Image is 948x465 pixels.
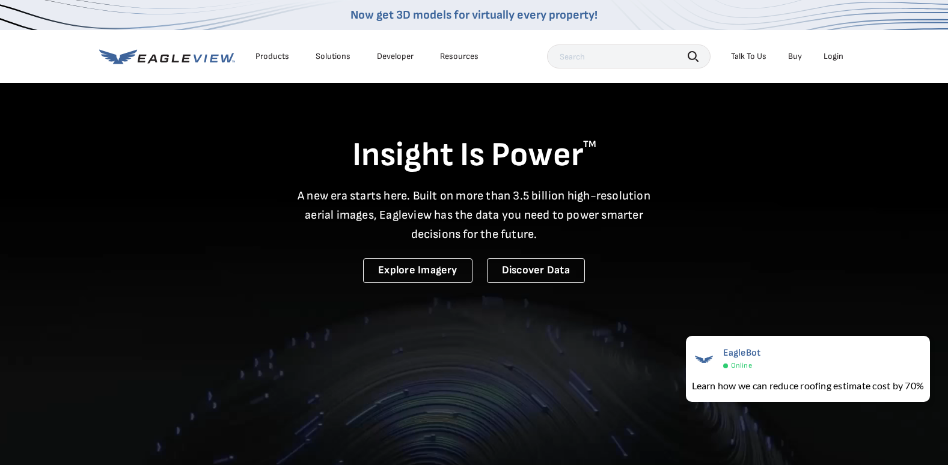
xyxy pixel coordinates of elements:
p: A new era starts here. Built on more than 3.5 billion high-resolution aerial images, Eagleview ha... [290,186,658,244]
img: EagleBot [692,347,716,371]
div: Solutions [316,51,350,62]
div: Products [255,51,289,62]
input: Search [547,44,711,68]
div: Learn how we can reduce roofing estimate cost by 70% [692,378,924,393]
a: Explore Imagery [363,258,472,283]
a: Discover Data [487,258,585,283]
div: Login [824,51,843,62]
a: Buy [788,51,802,62]
h1: Insight Is Power [99,135,849,177]
div: Resources [440,51,479,62]
div: Talk To Us [731,51,766,62]
span: Online [731,361,752,370]
span: EagleBot [723,347,761,359]
sup: TM [583,139,596,150]
a: Developer [377,51,414,62]
a: Now get 3D models for virtually every property! [350,8,598,22]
